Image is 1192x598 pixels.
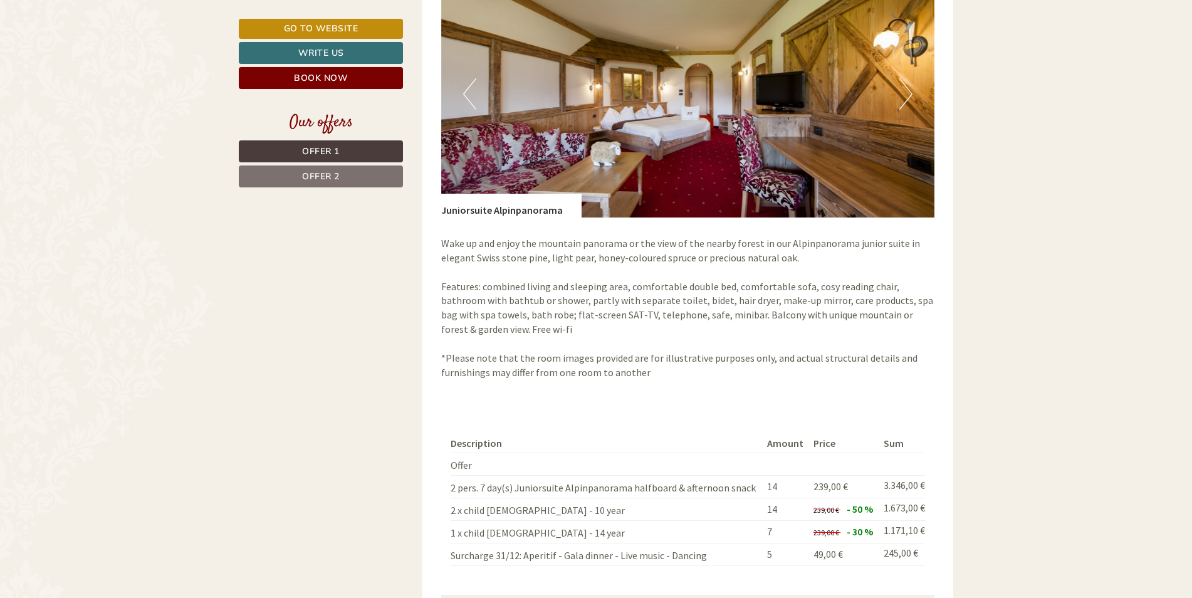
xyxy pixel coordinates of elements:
[451,476,762,498] td: 2 pers. 7 day(s) Juniorsuite Alpinpanorama halfboard & afternoon snack
[451,453,762,476] td: Offer
[879,476,925,498] td: 3.346,00 €
[451,498,762,521] td: 2 x child [DEMOGRAPHIC_DATA] - 10 year
[19,61,139,70] small: 09:46
[813,528,839,537] span: 239,00 €
[451,520,762,543] td: 1 x child [DEMOGRAPHIC_DATA] - 14 year
[847,525,873,538] span: - 30 %
[879,498,925,521] td: 1.673,00 €
[847,503,873,515] span: - 50 %
[451,434,762,453] th: Description
[813,480,848,493] span: 239,00 €
[451,543,762,565] td: Surcharge 31/12: Aperitif - Gala dinner - Live music - Dancing
[19,36,139,46] div: [GEOGRAPHIC_DATA]
[224,9,269,31] div: [DATE]
[9,34,145,72] div: Hello, how can we help you?
[441,236,935,379] p: Wake up and enjoy the mountain panorama or the view of the nearby forest in our Alpinpanorama jun...
[762,543,808,565] td: 5
[879,520,925,543] td: 1.171,10 €
[463,78,476,110] button: Previous
[302,170,340,182] span: Offer 2
[879,434,925,453] th: Sum
[762,434,808,453] th: Amount
[239,19,403,39] a: Go to website
[239,42,403,64] a: Write us
[239,111,403,134] div: Our offers
[813,505,839,515] span: 239,00 €
[762,498,808,521] td: 14
[762,476,808,498] td: 14
[899,78,912,110] button: Next
[808,434,879,453] th: Price
[239,67,403,89] a: Book now
[813,548,843,560] span: 49,00 €
[302,145,340,157] span: Offer 1
[879,543,925,565] td: 245,00 €
[431,330,494,352] button: Send
[441,194,582,218] div: Juniorsuite Alpinpanorama
[762,520,808,543] td: 7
